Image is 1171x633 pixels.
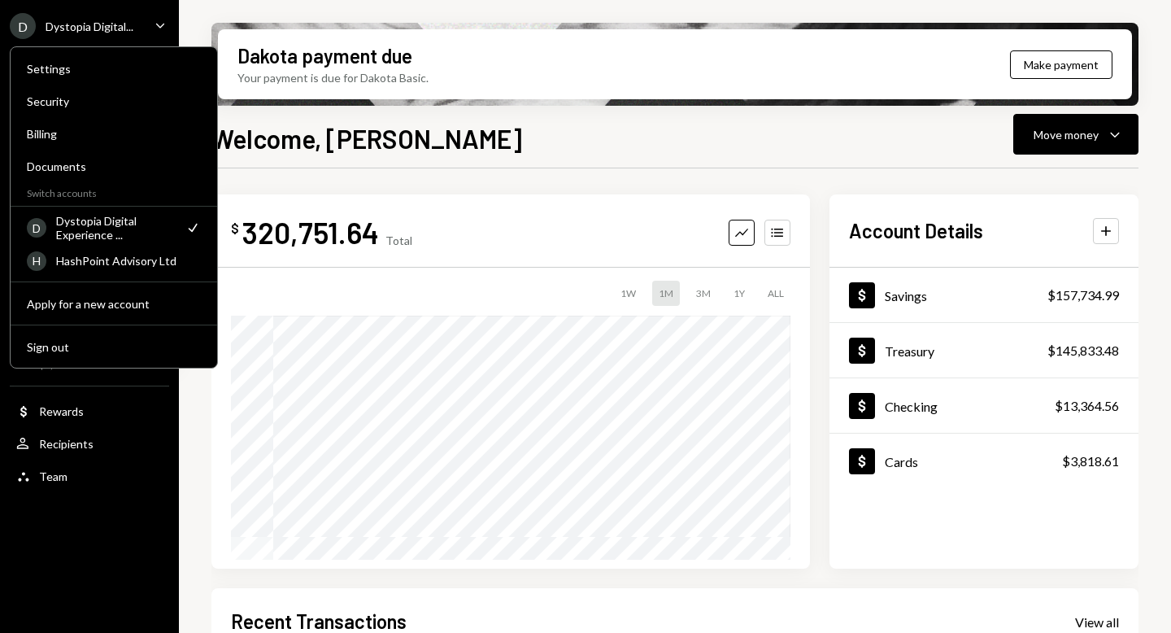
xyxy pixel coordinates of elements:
div: Move money [1034,126,1099,143]
button: Apply for a new account [17,290,211,319]
div: Dystopia Digital... [46,20,133,33]
div: Dakota payment due [237,42,412,69]
div: Sign out [27,340,201,354]
a: Rewards [10,396,169,426]
a: Savings$157,734.99 [829,268,1138,322]
div: Savings [885,288,927,303]
div: $145,833.48 [1047,341,1119,360]
div: Billing [27,127,201,141]
div: Checking [885,399,938,414]
a: Settings [17,54,211,83]
div: Cards [885,454,918,469]
div: $157,734.99 [1047,286,1119,305]
a: Security [17,86,211,116]
button: Sign out [17,333,211,362]
a: HHashPoint Advisory Ltd [17,246,211,275]
a: Cards$3,818.61 [829,434,1138,488]
a: Team [10,461,169,491]
div: Apply for a new account [27,297,201,311]
div: $ [231,220,239,237]
a: Treasury$145,833.48 [829,323,1138,378]
div: Treasury [885,343,934,359]
div: Your payment is due for Dakota Basic. [237,69,429,86]
div: HashPoint Advisory Ltd [56,254,201,268]
div: ALL [761,281,790,306]
div: View all [1075,614,1119,631]
a: View all [1075,613,1119,631]
div: D [27,218,46,238]
div: 1W [614,281,642,306]
h1: Welcome, [PERSON_NAME] [211,122,522,155]
button: Make payment [1010,50,1112,79]
div: Switch accounts [11,184,217,199]
div: Dystopia Digital Experience ... [56,214,175,242]
div: Rewards [39,404,84,418]
div: D [10,13,36,39]
div: Team [39,469,67,483]
div: H [27,251,46,271]
a: Billing [17,119,211,148]
button: Move money [1013,114,1138,155]
div: Settings [27,62,201,76]
div: 1M [652,281,680,306]
div: Recipients [39,437,94,451]
a: Checking$13,364.56 [829,378,1138,433]
div: Total [385,234,412,247]
div: 3M [690,281,717,306]
div: $13,364.56 [1055,396,1119,416]
div: Security [27,94,201,108]
a: Documents [17,151,211,181]
div: $3,818.61 [1062,452,1119,471]
a: Recipients [10,429,169,458]
div: 1Y [727,281,751,306]
h2: Account Details [849,217,983,244]
div: 320,751.64 [242,214,379,251]
div: Documents [27,159,201,173]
